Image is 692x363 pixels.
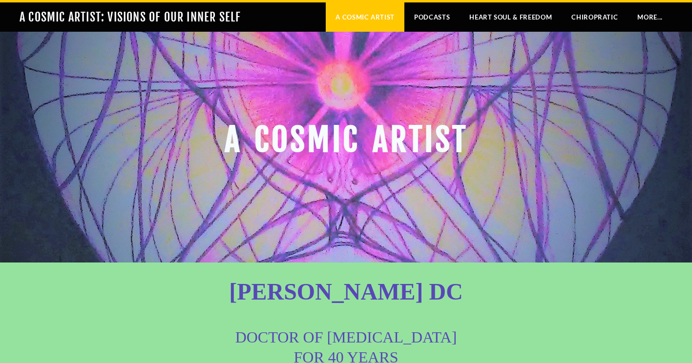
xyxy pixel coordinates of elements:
[628,2,672,32] a: more...
[404,2,460,32] a: Podcasts
[460,2,562,32] a: Heart Soul & Freedom
[112,122,581,172] h2: A Cosmic Artist
[229,279,463,304] font: [PERSON_NAME] DC ​
[235,328,457,346] font: DOCTOR OF [MEDICAL_DATA]
[562,2,628,32] a: Chiropratic
[20,10,241,24] a: A COSMIC ARTIST: VISIONS OF OUR INNER SELF
[326,2,404,32] a: A Cosmic Artist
